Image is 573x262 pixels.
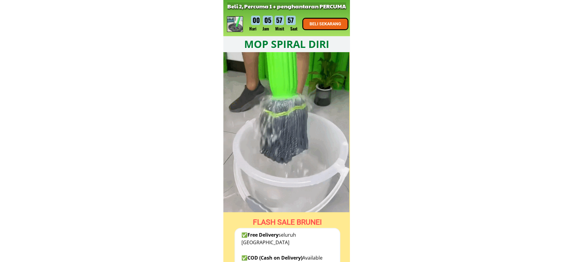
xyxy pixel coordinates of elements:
h3: FLASH SALE BRUNEI [224,216,351,228]
div: Hari Jam Minit Saat [245,25,302,32]
span: Beli 2, Percuma 1 + penghantaran PERCUMA [227,2,346,10]
h3: MOP SPIRAL DIRI [229,39,344,50]
span: ✅ [241,232,247,238]
p: BELI SEKARANG [303,19,348,29]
